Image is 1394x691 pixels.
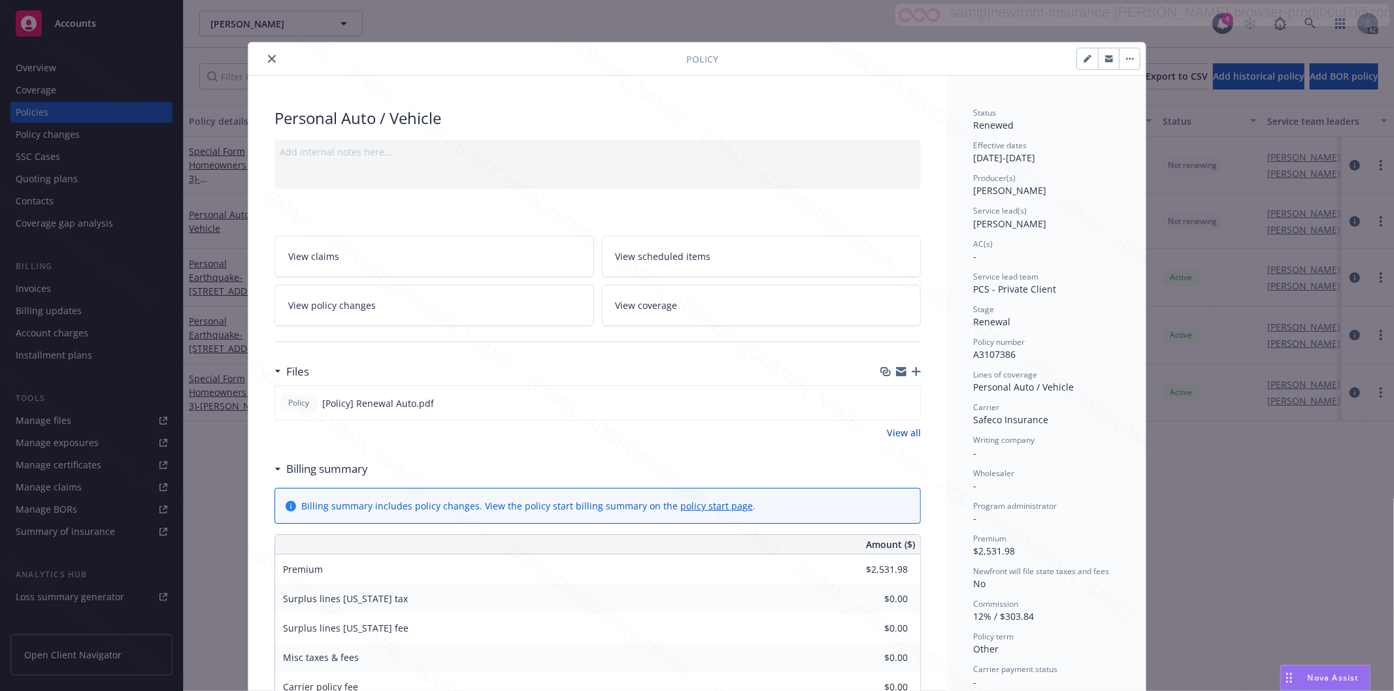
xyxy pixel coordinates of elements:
[973,610,1034,622] span: 12% / $303.84
[274,363,309,380] div: Files
[973,598,1018,609] span: Commission
[264,51,280,67] button: close
[973,107,996,118] span: Status
[831,560,916,579] input: 0.00
[973,468,1014,479] span: Wholesaler
[280,145,916,159] div: Add internal notes here...
[973,205,1027,216] span: Service lead(s)
[286,397,312,409] span: Policy
[882,396,893,410] button: download file
[283,651,359,664] span: Misc taxes & fees
[973,381,1074,393] span: Personal Auto / Vehicle
[973,336,1025,347] span: Policy number
[887,426,921,440] a: View all
[1281,666,1297,690] div: Drag to move
[973,217,1046,230] span: [PERSON_NAME]
[866,538,915,551] span: Amount ($)
[831,648,916,667] input: 0.00
[602,285,921,326] a: View coverage
[973,413,1048,426] span: Safeco Insurance
[286,460,368,477] h3: Billing summary
[274,107,921,129] div: Personal Auto / Vehicle
[973,119,1014,131] span: Renewed
[973,283,1056,295] span: PCS - Private Client
[274,460,368,477] div: Billing summary
[274,285,594,326] a: View policy changes
[973,271,1038,282] span: Service lead team
[973,676,976,688] span: -
[973,566,1109,577] span: Newfront will file state taxes and fees
[973,631,1014,642] span: Policy term
[831,589,916,609] input: 0.00
[1308,672,1359,683] span: Nova Assist
[973,545,1015,557] span: $2,531.98
[283,563,323,575] span: Premium
[616,298,678,312] span: View coverage
[686,52,718,66] span: Policy
[973,643,999,655] span: Other
[831,619,916,638] input: 0.00
[288,298,376,312] span: View policy changes
[973,447,976,459] span: -
[973,184,1046,197] span: [PERSON_NAME]
[973,369,1037,380] span: Lines of coverage
[973,664,1057,675] span: Carrier payment status
[973,434,1035,445] span: Writing company
[301,499,755,513] div: Billing summary includes policy changes. View the policy start billing summary on the .
[903,396,915,410] button: preview file
[286,363,309,380] h3: Files
[973,402,999,413] span: Carrier
[602,236,921,277] a: View scheduled items
[616,249,711,263] span: View scheduled items
[973,172,1016,184] span: Producer(s)
[973,577,986,590] span: No
[283,622,408,634] span: Surplus lines [US_STATE] fee
[973,250,976,263] span: -
[973,348,1016,361] span: A3107386
[973,304,994,315] span: Stage
[973,500,1057,511] span: Program administrator
[288,249,339,263] span: View claims
[283,592,408,605] span: Surplus lines [US_STATE] tax
[973,315,1010,328] span: Renewal
[680,500,753,512] a: policy start page
[274,236,594,277] a: View claims
[973,479,976,492] span: -
[973,140,1027,151] span: Effective dates
[973,238,993,249] span: AC(s)
[973,533,1006,544] span: Premium
[973,140,1120,165] div: [DATE] - [DATE]
[322,396,434,410] span: [Policy] Renewal Auto.pdf
[973,512,976,524] span: -
[1280,665,1370,691] button: Nova Assist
